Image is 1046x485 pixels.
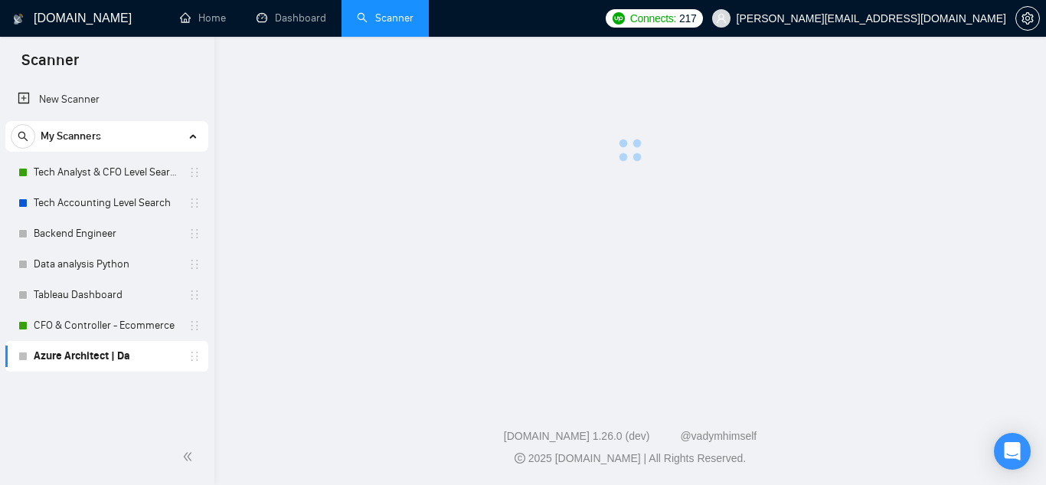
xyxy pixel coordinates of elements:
a: [DOMAIN_NAME] 1.26.0 (dev) [504,430,650,442]
a: Tech Accounting Level Search [34,188,179,218]
img: logo [13,7,24,31]
a: Azure Architect | Da [34,341,179,372]
span: holder [188,258,201,270]
span: 217 [679,10,696,27]
a: homeHome [180,11,226,25]
button: setting [1015,6,1040,31]
button: search [11,124,35,149]
span: holder [188,197,201,209]
span: holder [188,320,201,332]
span: holder [188,166,201,179]
a: Tech Analyst & CFO Level Search [34,157,179,188]
li: New Scanner [5,84,208,115]
a: dashboardDashboard [257,11,326,25]
a: Backend Engineer [34,218,179,249]
a: searchScanner [357,11,413,25]
span: My Scanners [41,121,101,152]
a: Data analysis Python [34,249,179,280]
span: Connects: [630,10,676,27]
li: My Scanners [5,121,208,372]
a: Tableau Dashboard [34,280,179,310]
a: setting [1015,12,1040,25]
a: CFO & Controller - Ecommerce [34,310,179,341]
div: 2025 [DOMAIN_NAME] | All Rights Reserved. [227,451,1034,467]
a: @vadymhimself [680,430,757,442]
span: double-left [182,449,198,464]
span: search [11,131,34,142]
span: holder [188,350,201,362]
span: holder [188,228,201,240]
div: Open Intercom Messenger [994,433,1031,470]
span: copyright [515,453,525,464]
span: setting [1016,12,1039,25]
span: holder [188,289,201,301]
span: user [716,13,727,24]
span: Scanner [9,49,91,81]
a: New Scanner [18,84,196,115]
img: upwork-logo.png [613,12,625,25]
